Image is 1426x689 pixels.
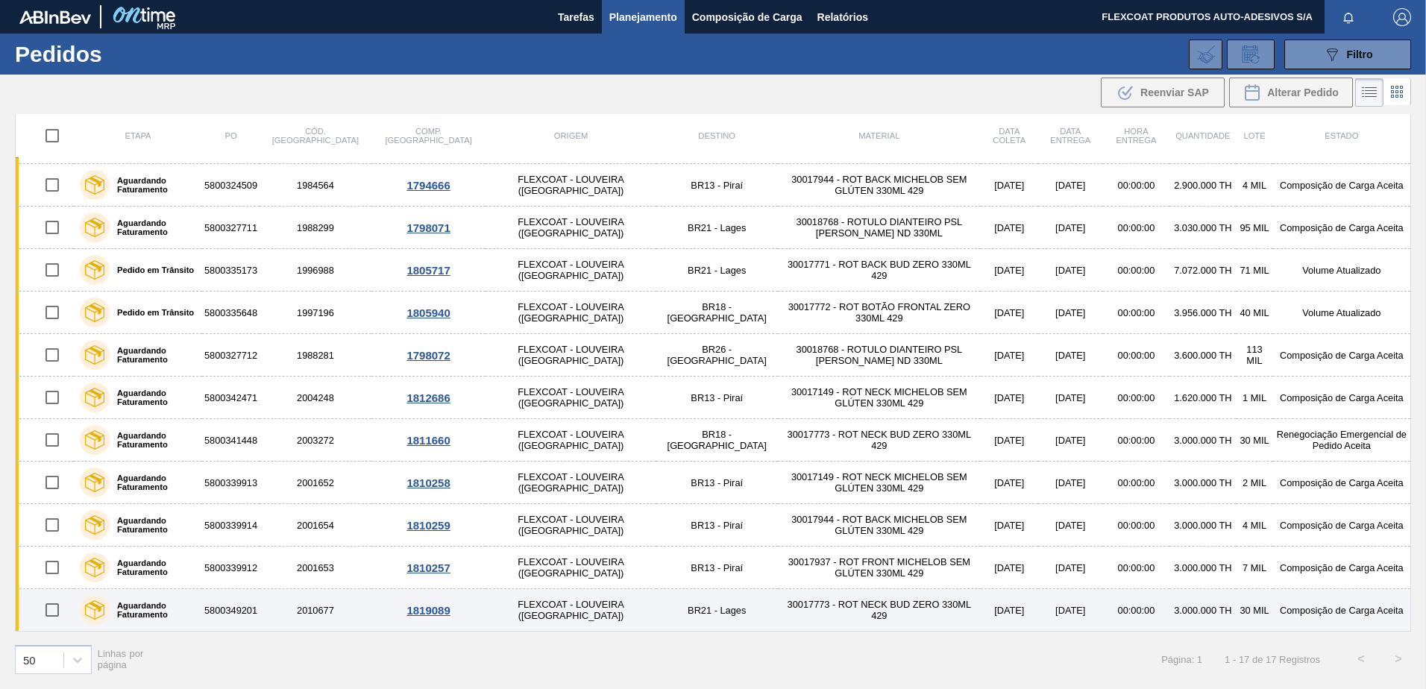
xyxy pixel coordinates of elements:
label: Aguardando Faturamento [110,218,196,236]
td: [DATE] [1038,547,1103,589]
td: [DATE] [981,207,1038,249]
button: Notificações [1325,7,1372,28]
td: 3.030.000 TH [1169,207,1236,249]
td: 00:00:00 [1103,419,1169,462]
td: 1984564 [260,164,371,207]
span: Linhas por página [98,648,144,670]
td: [DATE] [981,292,1038,334]
td: 3.000.000 TH [1169,462,1236,504]
td: 30017149 - ROT NECK MICHELOB SEM GLÚTEN 330ML 429 [778,377,981,419]
label: Aguardando Faturamento [110,431,196,449]
td: [DATE] [1038,462,1103,504]
td: FLEXCOAT - LOUVEIRA ([GEOGRAPHIC_DATA]) [486,462,656,504]
h1: Pedidos [15,45,238,63]
span: Lote [1243,131,1265,140]
td: BR13 - Piraí [656,377,778,419]
label: Aguardando Faturamento [110,346,196,364]
td: 4 MIL [1236,504,1272,547]
a: Aguardando Faturamento58003277121988281FLEXCOAT - LOUVEIRA ([GEOGRAPHIC_DATA])BR26 - [GEOGRAPHIC_... [16,334,1411,377]
td: FLEXCOAT - LOUVEIRA ([GEOGRAPHIC_DATA]) [486,547,656,589]
td: 30 MIL [1236,419,1272,462]
td: 00:00:00 [1103,377,1169,419]
td: Composição de Carga Aceita [1273,589,1411,632]
span: Data entrega [1050,127,1090,145]
td: 00:00:00 [1103,164,1169,207]
td: 1996988 [260,249,371,292]
label: Aguardando Faturamento [110,516,196,534]
a: Aguardando Faturamento58003399142001654FLEXCOAT - LOUVEIRA ([GEOGRAPHIC_DATA])BR13 - Piraí3001794... [16,504,1411,547]
span: Origem [554,131,588,140]
div: 1805940 [374,306,484,319]
td: 5800339914 [202,504,260,547]
td: 5800349201 [202,589,260,632]
td: 2003272 [260,419,371,462]
a: Aguardando Faturamento58003399132001652FLEXCOAT - LOUVEIRA ([GEOGRAPHIC_DATA])BR13 - Piraí3001714... [16,462,1411,504]
div: 1805717 [374,264,484,277]
span: Quantidade [1175,131,1230,140]
td: Composição de Carga Aceita [1273,462,1411,504]
div: 1810257 [374,561,484,574]
td: 30018768 - ROTULO DIANTEIRO PSL [PERSON_NAME] ND 330ML [778,334,981,377]
a: Aguardando Faturamento58003414482003272FLEXCOAT - LOUVEIRA ([GEOGRAPHIC_DATA])BR18 - [GEOGRAPHIC_... [16,419,1411,462]
td: [DATE] [981,547,1038,589]
td: [DATE] [1038,164,1103,207]
div: 1798071 [374,221,484,234]
td: 5800339912 [202,547,260,589]
td: [DATE] [1038,249,1103,292]
td: 30017944 - ROT BACK MICHELOB SEM GLÚTEN 330ML 429 [778,164,981,207]
td: Composição de Carga Aceita [1273,377,1411,419]
td: Composição de Carga Aceita [1273,164,1411,207]
td: [DATE] [1038,207,1103,249]
div: 1810259 [374,519,484,532]
td: BR13 - Piraí [656,462,778,504]
td: 30017771 - ROT BACK BUD ZERO 330ML 429 [778,249,981,292]
td: [DATE] [981,377,1038,419]
a: Aguardando Faturamento58003492012010677FLEXCOAT - LOUVEIRA ([GEOGRAPHIC_DATA])BR21 - Lages3001777... [16,589,1411,632]
td: 7 MIL [1236,547,1272,589]
td: BR18 - [GEOGRAPHIC_DATA] [656,292,778,334]
td: Composição de Carga Aceita [1273,547,1411,589]
td: 2001654 [260,504,371,547]
span: 1 - 17 de 17 Registros [1225,654,1320,665]
td: 30017772 - ROT BOTÃO FRONTAL ZERO 330ML 429 [778,292,981,334]
td: BR13 - Piraí [656,547,778,589]
td: 5800324509 [202,164,260,207]
td: [DATE] [981,419,1038,462]
td: 30 MIL [1236,589,1272,632]
td: [DATE] [1038,292,1103,334]
a: Aguardando Faturamento58003399122001653FLEXCOAT - LOUVEIRA ([GEOGRAPHIC_DATA])BR13 - Piraí3001793... [16,547,1411,589]
td: [DATE] [981,589,1038,632]
td: 1.620.000 TH [1169,377,1236,419]
div: Solicitação de Revisão de Pedidos [1227,40,1275,69]
td: 71 MIL [1236,249,1272,292]
label: Aguardando Faturamento [110,601,196,619]
td: 3.000.000 TH [1169,589,1236,632]
td: 3.000.000 TH [1169,547,1236,589]
a: Aguardando Faturamento58003245091984564FLEXCOAT - LOUVEIRA ([GEOGRAPHIC_DATA])BR13 - Piraí3001794... [16,164,1411,207]
td: BR21 - Lages [656,589,778,632]
td: 5800339913 [202,462,260,504]
span: Reenviar SAP [1140,86,1209,98]
td: FLEXCOAT - LOUVEIRA ([GEOGRAPHIC_DATA]) [486,207,656,249]
span: Alterar Pedido [1267,86,1339,98]
td: 00:00:00 [1103,462,1169,504]
td: 30017773 - ROT NECK BUD ZERO 330ML 429 [778,589,981,632]
img: TNhmsLtSVTkK8tSr43FrP2fwEKptu5GPRR3wAAAABJRU5ErkJggg== [19,10,91,24]
button: < [1342,641,1380,678]
td: 1988299 [260,207,371,249]
label: Aguardando Faturamento [110,474,196,491]
label: Pedido em Trânsito [110,308,194,317]
td: BR13 - Piraí [656,504,778,547]
td: BR18 - [GEOGRAPHIC_DATA] [656,419,778,462]
span: Relatórios [817,8,868,26]
td: 00:00:00 [1103,547,1169,589]
span: Data coleta [993,127,1025,145]
td: 7.072.000 TH [1169,249,1236,292]
td: 3.956.000 TH [1169,292,1236,334]
td: [DATE] [1038,334,1103,377]
button: Reenviar SAP [1101,78,1225,107]
a: Aguardando Faturamento58003424712004248FLEXCOAT - LOUVEIRA ([GEOGRAPHIC_DATA])BR13 - Piraí3001714... [16,377,1411,419]
span: Hora Entrega [1116,127,1156,145]
td: Composição de Carga Aceita [1273,207,1411,249]
td: 5800327712 [202,334,260,377]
